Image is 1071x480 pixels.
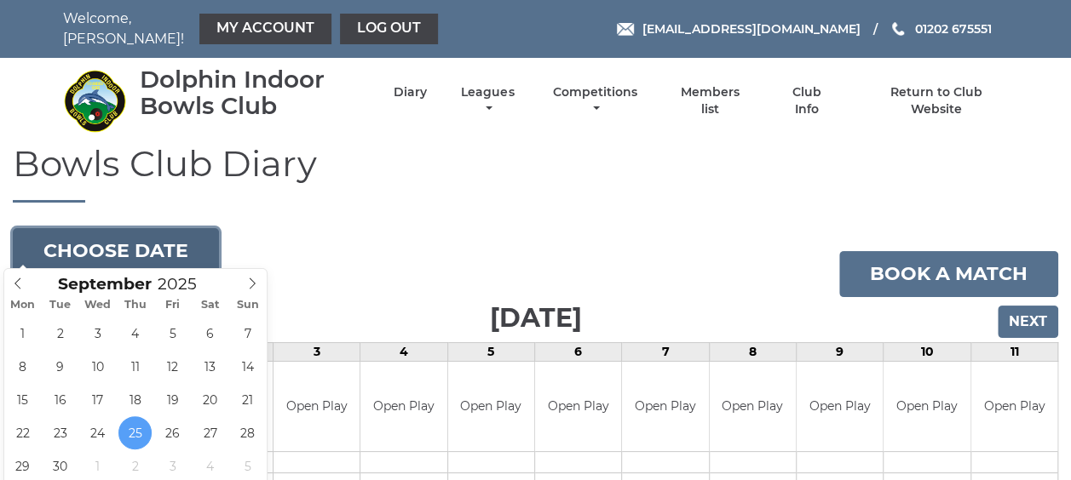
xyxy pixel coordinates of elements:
[118,317,152,350] span: September 4, 2025
[797,362,883,451] td: Open Play
[140,66,364,119] div: Dolphin Indoor Bowls Club
[4,300,42,311] span: Mon
[671,84,749,117] a: Members list
[892,22,904,36] img: Phone us
[274,362,360,451] td: Open Play
[118,383,152,416] span: September 18, 2025
[192,300,229,311] span: Sat
[156,416,189,449] span: September 26, 2025
[231,416,264,449] span: September 28, 2025
[535,362,621,451] td: Open Play
[81,383,114,416] span: September 17, 2025
[43,317,77,350] span: September 2, 2025
[193,383,227,416] span: September 20, 2025
[231,317,264,350] span: September 7, 2025
[970,343,1057,362] td: 11
[617,23,634,36] img: Email
[839,251,1058,297] a: Book a match
[117,300,154,311] span: Thu
[360,362,446,451] td: Open Play
[6,416,39,449] span: September 22, 2025
[448,362,534,451] td: Open Play
[156,383,189,416] span: September 19, 2025
[231,383,264,416] span: September 21, 2025
[998,306,1058,338] input: Next
[154,300,192,311] span: Fri
[118,350,152,383] span: September 11, 2025
[43,383,77,416] span: September 16, 2025
[622,362,708,451] td: Open Play
[796,343,883,362] td: 9
[617,20,860,38] a: Email [EMAIL_ADDRESS][DOMAIN_NAME]
[58,277,152,293] span: Scroll to increment
[6,350,39,383] span: September 8, 2025
[118,416,152,449] span: September 25, 2025
[193,416,227,449] span: September 27, 2025
[79,300,117,311] span: Wed
[447,343,534,362] td: 5
[193,350,227,383] span: September 13, 2025
[156,350,189,383] span: September 12, 2025
[152,274,218,294] input: Scroll to increment
[156,317,189,350] span: September 5, 2025
[549,84,642,117] a: Competitions
[193,317,227,350] span: September 6, 2025
[457,84,518,117] a: Leagues
[890,20,991,38] a: Phone us 01202 675551
[229,300,267,311] span: Sun
[394,84,427,100] a: Diary
[360,343,447,362] td: 4
[13,144,1058,203] h1: Bowls Club Diary
[13,228,219,274] button: Choose date
[864,84,1008,117] a: Return to Club Website
[81,317,114,350] span: September 3, 2025
[43,350,77,383] span: September 9, 2025
[884,343,970,362] td: 10
[63,69,127,133] img: Dolphin Indoor Bowls Club
[971,362,1057,451] td: Open Play
[884,362,970,451] td: Open Play
[42,300,79,311] span: Tue
[622,343,709,362] td: 7
[273,343,360,362] td: 3
[43,416,77,449] span: September 23, 2025
[6,383,39,416] span: September 15, 2025
[914,21,991,37] span: 01202 675551
[199,14,331,44] a: My Account
[81,416,114,449] span: September 24, 2025
[63,9,442,49] nav: Welcome, [PERSON_NAME]!
[231,350,264,383] span: September 14, 2025
[780,84,835,117] a: Club Info
[642,21,860,37] span: [EMAIL_ADDRESS][DOMAIN_NAME]
[81,350,114,383] span: September 10, 2025
[340,14,438,44] a: Log out
[534,343,621,362] td: 6
[6,317,39,350] span: September 1, 2025
[710,362,796,451] td: Open Play
[709,343,796,362] td: 8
